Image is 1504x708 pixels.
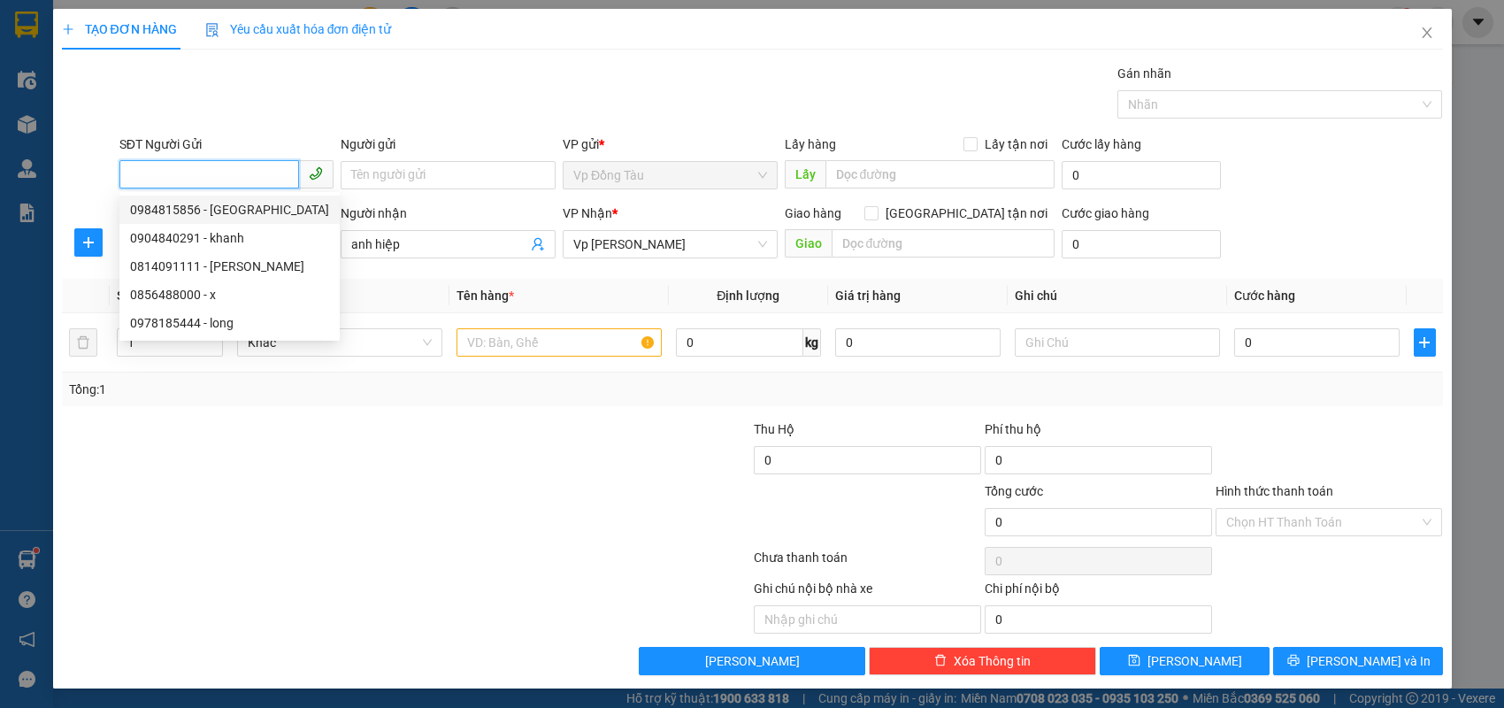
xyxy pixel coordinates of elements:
[205,23,219,37] img: icon
[205,22,392,36] span: Yêu cầu xuất hóa đơn điện tử
[119,135,334,154] div: SĐT Người Gửi
[119,224,340,252] div: 0904840291 - khanh
[752,548,983,579] div: Chưa thanh toán
[119,309,340,337] div: 0978185444 - long
[69,380,581,399] div: Tổng: 1
[119,196,340,224] div: 0984815856 - Hà
[1062,137,1141,151] label: Cước lấy hàng
[1287,654,1300,668] span: printer
[1062,161,1221,189] input: Cước lấy hàng
[985,579,1212,605] div: Chi phí nội bộ
[531,237,545,251] span: user-add
[835,289,901,303] span: Giá trị hàng
[869,647,1096,675] button: deleteXóa Thông tin
[1273,647,1443,675] button: printer[PERSON_NAME] và In
[934,654,947,668] span: delete
[74,228,103,257] button: plus
[119,252,340,281] div: 0814091111 - Anh Tuấn Anh
[573,231,767,258] span: Vp Lê Hoàn
[341,135,556,154] div: Người gửi
[1015,328,1220,357] input: Ghi Chú
[130,228,329,248] div: 0904840291 - khanh
[754,579,981,605] div: Ghi chú nội bộ nhà xe
[705,651,800,671] span: [PERSON_NAME]
[309,166,323,181] span: phone
[639,647,866,675] button: [PERSON_NAME]
[1117,66,1171,81] label: Gán nhãn
[130,313,329,333] div: 0978185444 - long
[75,235,102,250] span: plus
[69,328,97,357] button: delete
[1420,26,1434,40] span: close
[717,289,779,303] span: Định lượng
[62,22,177,36] span: TẠO ĐƠN HÀNG
[985,484,1043,498] span: Tổng cước
[457,289,514,303] span: Tên hàng
[978,135,1055,154] span: Lấy tận nơi
[1216,484,1333,498] label: Hình thức thanh toán
[754,605,981,634] input: Nhập ghi chú
[563,206,612,220] span: VP Nhận
[835,328,1001,357] input: 0
[785,229,832,258] span: Giao
[1147,651,1242,671] span: [PERSON_NAME]
[825,160,1055,189] input: Dọc đường
[1234,289,1295,303] span: Cước hàng
[130,200,329,219] div: 0984815856 - [GEOGRAPHIC_DATA]
[62,23,74,35] span: plus
[1100,647,1270,675] button: save[PERSON_NAME]
[248,329,432,356] span: Khác
[1415,335,1435,350] span: plus
[1128,654,1140,668] span: save
[879,204,1055,223] span: [GEOGRAPHIC_DATA] tận nơi
[1008,279,1227,313] th: Ghi chú
[754,422,794,436] span: Thu Hộ
[117,289,131,303] span: SL
[130,285,329,304] div: 0856488000 - x
[1062,230,1221,258] input: Cước giao hàng
[785,137,836,151] span: Lấy hàng
[985,419,1212,446] div: Phí thu hộ
[457,328,662,357] input: VD: Bàn, Ghế
[1402,9,1452,58] button: Close
[1414,328,1436,357] button: plus
[119,281,340,309] div: 0856488000 - x
[563,135,778,154] div: VP gửi
[341,204,556,223] div: Người nhận
[1062,206,1149,220] label: Cước giao hàng
[1307,651,1431,671] span: [PERSON_NAME] và In
[803,328,821,357] span: kg
[785,160,825,189] span: Lấy
[954,651,1031,671] span: Xóa Thông tin
[573,162,767,189] span: Vp Đồng Tàu
[785,206,841,220] span: Giao hàng
[130,257,329,276] div: 0814091111 - [PERSON_NAME]
[832,229,1055,258] input: Dọc đường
